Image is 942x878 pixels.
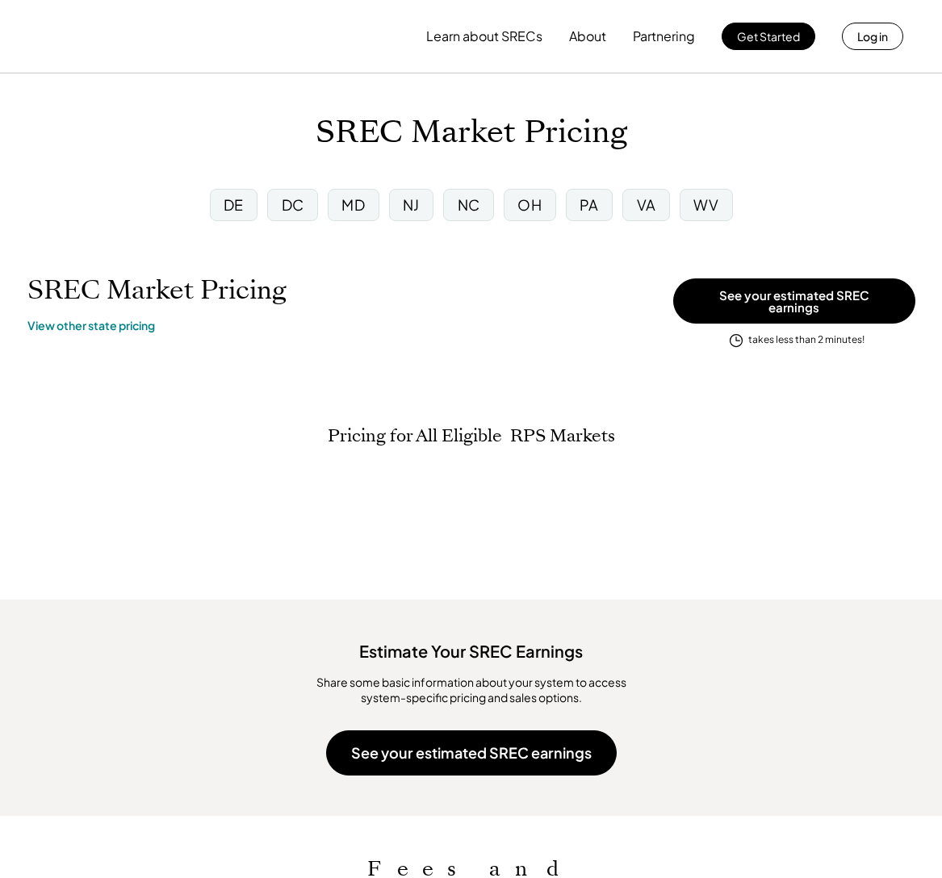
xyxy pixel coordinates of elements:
[403,194,420,215] div: NJ
[294,675,649,706] div: ​Share some basic information about your system to access system-specific pricing and sales options.
[748,333,865,347] div: takes less than 2 minutes!
[328,425,615,446] h2: Pricing for All Eligible RPS Markets
[673,278,915,324] button: See your estimated SREC earnings
[40,9,174,64] img: yH5BAEAAAAALAAAAAABAAEAAAIBRAA7
[341,194,365,215] div: MD
[316,114,627,152] h1: SREC Market Pricing
[224,194,244,215] div: DE
[326,730,617,776] button: See your estimated SREC earnings
[693,194,718,215] div: WV
[282,194,304,215] div: DC
[458,194,480,215] div: NC
[27,274,287,306] h1: SREC Market Pricing
[633,20,695,52] button: Partnering
[722,23,815,50] button: Get Started
[569,20,606,52] button: About
[517,194,542,215] div: OH
[426,20,542,52] button: Learn about SRECs
[16,632,926,663] div: Estimate Your SREC Earnings
[27,318,155,334] a: View other state pricing
[580,194,599,215] div: PA
[842,23,903,50] button: Log in
[637,194,656,215] div: VA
